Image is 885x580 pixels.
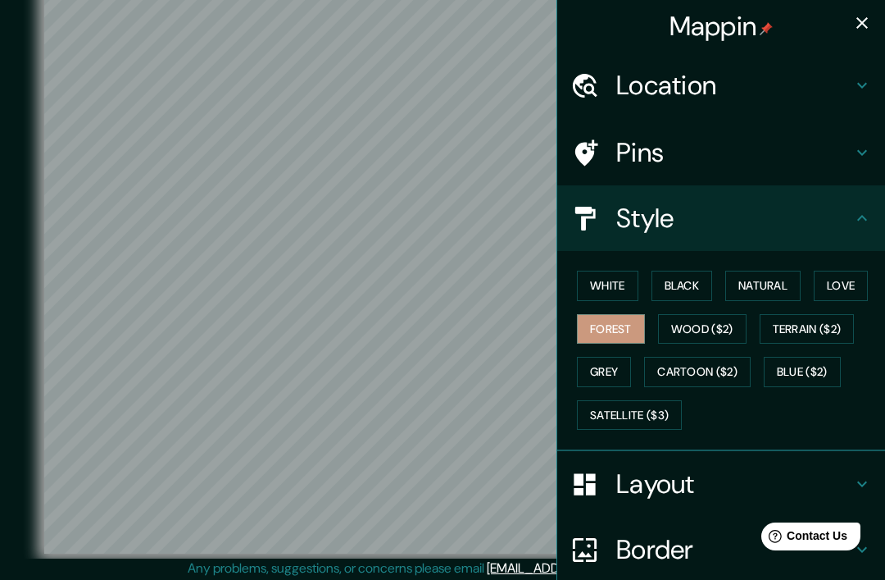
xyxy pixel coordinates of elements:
[577,314,645,345] button: Forest
[616,533,852,566] h4: Border
[188,559,692,578] p: Any problems, suggestions, or concerns please email .
[616,136,852,169] h4: Pins
[760,22,773,35] img: pin-icon.png
[577,357,631,387] button: Grey
[814,271,868,301] button: Love
[760,314,855,345] button: Terrain ($2)
[487,559,689,577] a: [EMAIL_ADDRESS][DOMAIN_NAME]
[557,451,885,517] div: Layout
[669,10,774,43] h4: Mappin
[577,271,638,301] button: White
[616,202,852,235] h4: Style
[651,271,713,301] button: Black
[658,314,747,345] button: Wood ($2)
[557,120,885,185] div: Pins
[764,357,841,387] button: Blue ($2)
[616,468,852,500] h4: Layout
[644,357,751,387] button: Cartoon ($2)
[616,69,852,102] h4: Location
[557,185,885,251] div: Style
[557,53,885,118] div: Location
[577,400,682,431] button: Satellite ($3)
[739,516,867,562] iframe: Help widget launcher
[725,271,801,301] button: Natural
